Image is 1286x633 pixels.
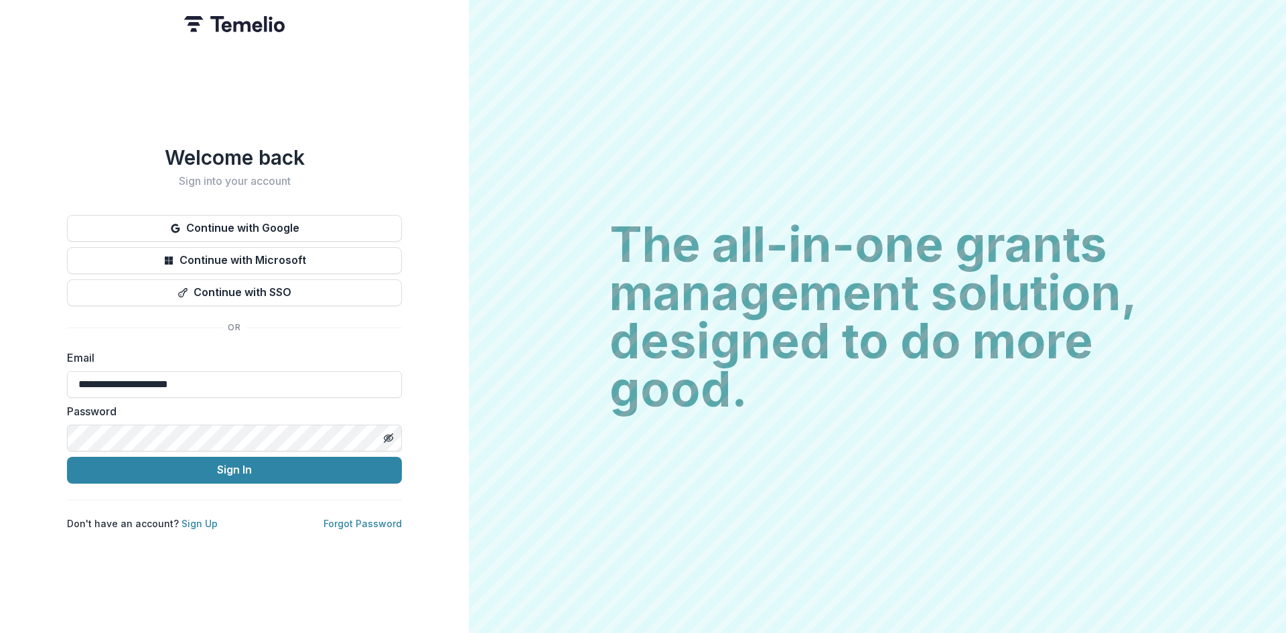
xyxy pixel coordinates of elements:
button: Continue with Google [67,215,402,242]
label: Email [67,350,394,366]
label: Password [67,403,394,419]
button: Toggle password visibility [378,427,399,449]
a: Sign Up [182,518,218,529]
img: Temelio [184,16,285,32]
a: Forgot Password [324,518,402,529]
p: Don't have an account? [67,516,218,531]
button: Continue with SSO [67,279,402,306]
button: Sign In [67,457,402,484]
h1: Welcome back [67,145,402,169]
button: Continue with Microsoft [67,247,402,274]
h2: Sign into your account [67,175,402,188]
